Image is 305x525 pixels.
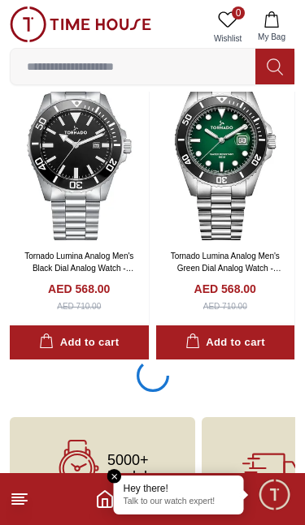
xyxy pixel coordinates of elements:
div: AED 710.00 [57,300,101,312]
button: Add to cart [10,325,149,360]
h4: AED 568.00 [48,281,110,297]
a: 0Wishlist [207,6,248,48]
a: Tornado Lumina Analog Men's Black Dial Analog Watch - T22001-SBSB [24,252,133,285]
p: Talk to our watch expert! [124,497,234,508]
span: Wishlist [207,32,248,45]
img: ... [10,6,151,42]
a: Home [95,489,115,509]
em: Close tooltip [107,469,122,484]
h4: AED 568.00 [194,281,256,297]
div: AED 710.00 [203,300,247,312]
span: 0 [232,6,245,19]
span: My Bag [251,31,292,43]
a: Tornado Lumina Analog Men's Green Dial Analog Watch - T22001-SBSHB [171,252,281,285]
img: Tornado Lumina Analog Men's Green Dial Analog Watch - T22001-SBSHB [156,62,295,239]
button: Add to cart [156,325,295,360]
button: My Bag [248,6,295,48]
div: Add to cart [185,334,265,352]
span: 5000+ Models [107,452,155,484]
div: Chat Widget [257,477,293,513]
div: Hey there! [124,482,234,495]
img: Tornado Lumina Analog Men's Black Dial Analog Watch - T22001-SBSB [10,62,149,239]
div: Add to cart [39,334,119,352]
